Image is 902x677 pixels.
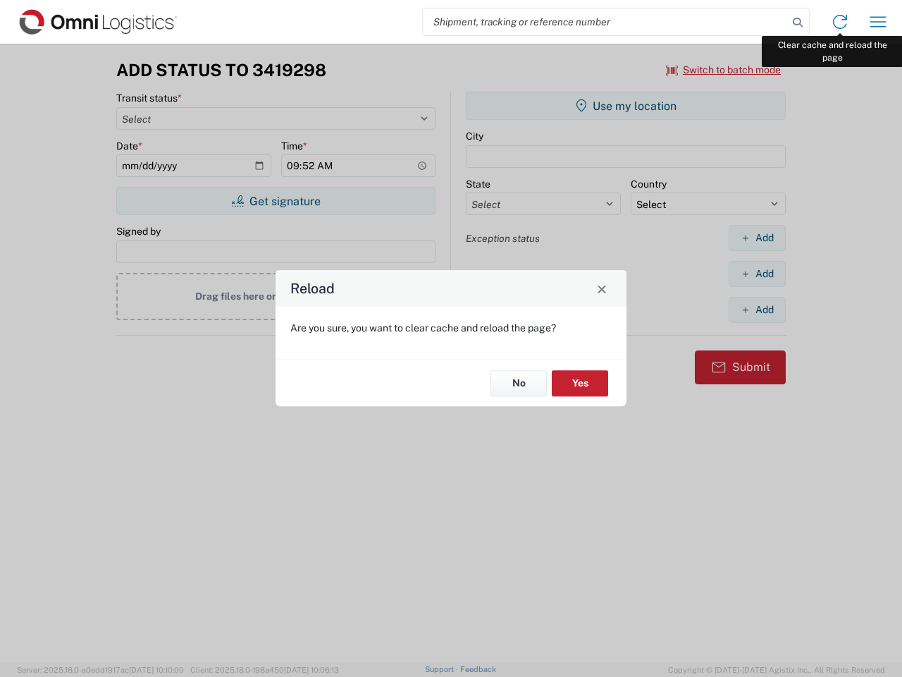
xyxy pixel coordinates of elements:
button: No [490,370,547,396]
input: Shipment, tracking or reference number [423,8,788,35]
p: Are you sure, you want to clear cache and reload the page? [290,322,612,334]
h4: Reload [290,279,335,299]
button: Close [592,279,612,298]
button: Yes [552,370,608,396]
